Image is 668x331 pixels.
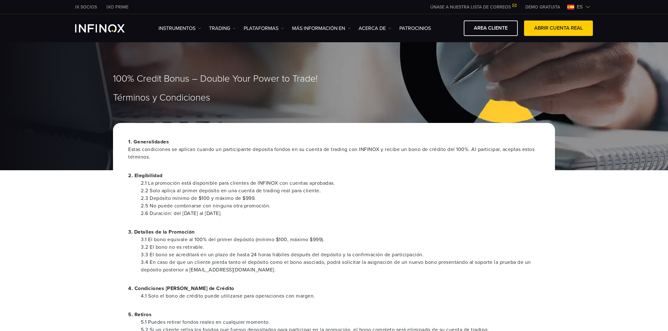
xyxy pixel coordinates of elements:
li: 3.4 En caso de que un cliente pierda tanto el depósito como el bono asociado, podrá solicitar la ... [141,258,540,274]
li: 5.1 Puedes retirar fondos reales en cualquier momento. [141,318,540,326]
li: 2.3 Depósito mínimo de $100 y máximo de $999. [141,195,540,202]
a: [EMAIL_ADDRESS][DOMAIN_NAME]. [188,267,276,273]
a: AREA CLIENTE [464,20,518,36]
a: Más información en [292,25,351,32]
a: ÚNASE A NUESTRA LISTA DE CORREOS [426,4,521,10]
li: 2.6 Duración: del [DATE] al [DATE]. [141,210,540,217]
p: 2. Elegibilidad [128,172,540,179]
li: 2.5 No puede combinarse con ninguna otra promoción. [141,202,540,210]
a: INFINOX MENU [521,4,565,10]
p: 4. Condiciones [PERSON_NAME] de Crédito [128,285,540,292]
li: 2.2 Solo aplica al primer depósito en una cuenta de trading real para cliente. [141,187,540,195]
li: 4.1 Solo el bono de crédito puede utilizarse para operaciones con margen. [141,292,540,300]
span: 100% Credit Bonus – Double Your Power to Trade! [113,73,318,85]
a: INFINOX Logo [75,24,140,32]
p: 1. Generalidades [128,138,540,161]
a: PLATAFORMAS [244,25,284,32]
li: 3.3 El bono se acreditará en un plazo de hasta 24 horas hábiles después del depósito y la confirm... [141,251,540,258]
a: INFINOX [70,4,102,10]
a: Patrocinios [399,25,431,32]
a: ACERCA DE [359,25,391,32]
p: 3. Detalles de la Promoción [128,228,540,236]
a: INFINOX [102,4,133,10]
span: es [574,3,585,11]
a: Instrumentos [158,25,201,32]
li: 3.1 El bono equivale al 100% del primer depósito (mínimo $100, máximo $999). [141,236,540,243]
li: 2.1 La promoción está disponible para clientes de INFINOX con cuentas aprobadas. [141,179,540,187]
p: 5. Retiros [128,311,540,318]
a: ABRIR CUENTA REAL [524,20,593,36]
li: 3.2 El bono no es retirable. [141,243,540,251]
h1: Términos y Condiciones [113,93,555,103]
a: TRADING [209,25,236,32]
span: Estas condiciones se aplican cuando un participante deposita fondos en su cuenta de trading con I... [128,146,540,161]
